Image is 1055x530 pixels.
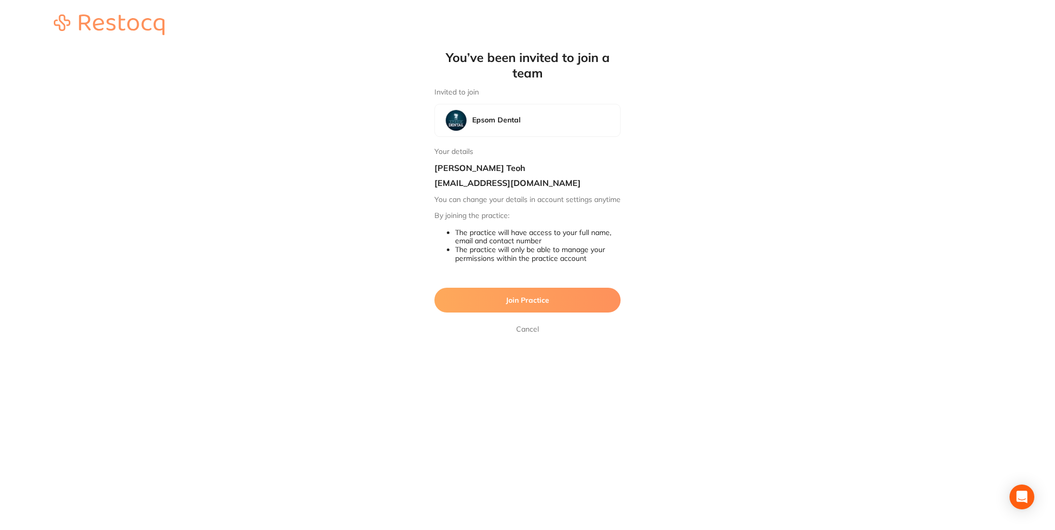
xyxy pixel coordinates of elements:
[472,115,521,126] h4: Epsom Dental
[455,245,621,263] li: The practice will only be able to manage your permissions within the practice account
[446,110,466,131] img: Epsom Dental
[434,88,621,97] p: Invited to join
[434,325,621,333] a: Cancel
[434,288,621,313] button: Join Practice
[434,195,621,204] p: You can change your details in account settings anytime
[434,50,621,81] h1: You’ve been invited to join a team
[434,163,621,173] h4: [PERSON_NAME] Teoh
[506,295,549,305] span: Join Practice
[1009,485,1034,509] div: Open Intercom Messenger
[434,147,621,156] p: Your details
[434,178,621,188] h4: [EMAIL_ADDRESS][DOMAIN_NAME]
[455,228,621,246] li: The practice will have access to your full name, email and contact number
[54,14,164,35] img: restocq_logo.svg
[434,211,621,220] p: By joining the practice:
